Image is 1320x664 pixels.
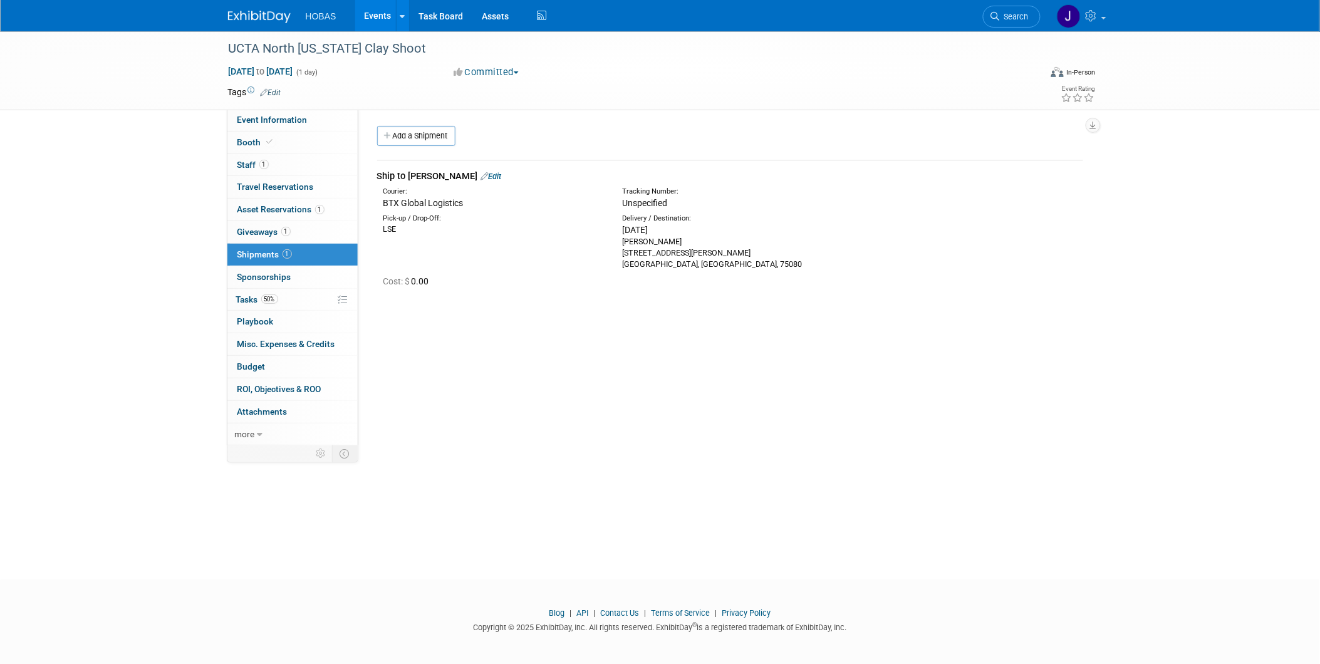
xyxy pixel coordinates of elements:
[237,160,269,170] span: Staff
[237,182,314,192] span: Travel Reservations
[1061,86,1094,92] div: Event Rating
[577,608,589,618] a: API
[237,407,288,417] span: Attachments
[601,608,640,618] a: Contact Us
[267,138,273,145] i: Booth reservation complete
[281,227,291,236] span: 1
[967,65,1096,84] div: Event Format
[315,205,325,214] span: 1
[283,249,292,259] span: 1
[227,401,358,423] a: Attachments
[227,378,358,400] a: ROI, Objectives & ROO
[567,608,575,618] span: |
[228,86,281,98] td: Tags
[306,11,336,21] span: HOBAS
[237,272,291,282] span: Sponsorships
[261,294,278,304] span: 50%
[296,68,318,76] span: (1 day)
[237,137,276,147] span: Booth
[227,311,358,333] a: Playbook
[449,66,524,79] button: Committed
[227,154,358,176] a: Staff1
[481,172,502,181] a: Edit
[227,132,358,153] a: Booth
[623,236,843,270] div: [PERSON_NAME] [STREET_ADDRESS][PERSON_NAME] [GEOGRAPHIC_DATA], [GEOGRAPHIC_DATA], 75080
[261,88,281,97] a: Edit
[623,214,843,224] div: Delivery / Destination:
[235,429,255,439] span: more
[377,170,1083,183] div: Ship to [PERSON_NAME]
[311,445,333,462] td: Personalize Event Tab Strip
[383,276,434,286] span: 0.00
[236,294,278,304] span: Tasks
[383,197,604,209] div: BTX Global Logistics
[255,66,267,76] span: to
[983,6,1041,28] a: Search
[227,244,358,266] a: Shipments1
[227,221,358,243] a: Giveaways1
[227,199,358,220] a: Asset Reservations1
[1057,4,1081,28] img: Jennifer Jensen
[1000,12,1029,21] span: Search
[722,608,771,618] a: Privacy Policy
[224,38,1022,60] div: UCTA North [US_STATE] Clay Shoot
[383,224,604,235] div: LSE
[237,249,292,259] span: Shipments
[227,176,358,198] a: Travel Reservations
[228,66,294,77] span: [DATE] [DATE]
[1066,68,1095,77] div: In-Person
[383,276,412,286] span: Cost: $
[227,423,358,445] a: more
[712,608,720,618] span: |
[237,316,274,326] span: Playbook
[237,361,266,371] span: Budget
[591,608,599,618] span: |
[227,356,358,378] a: Budget
[693,621,697,628] sup: ®
[237,115,308,125] span: Event Information
[237,227,291,237] span: Giveaways
[549,608,565,618] a: Blog
[259,160,269,169] span: 1
[623,198,668,208] span: Unspecified
[623,187,903,197] div: Tracking Number:
[623,224,843,236] div: [DATE]
[377,126,455,146] a: Add a Shipment
[652,608,710,618] a: Terms of Service
[227,289,358,311] a: Tasks50%
[383,214,604,224] div: Pick-up / Drop-Off:
[227,266,358,288] a: Sponsorships
[227,333,358,355] a: Misc. Expenses & Credits
[237,339,335,349] span: Misc. Expenses & Credits
[237,384,321,394] span: ROI, Objectives & ROO
[228,11,291,23] img: ExhibitDay
[237,204,325,214] span: Asset Reservations
[332,445,358,462] td: Toggle Event Tabs
[227,109,358,131] a: Event Information
[383,187,604,197] div: Courier:
[642,608,650,618] span: |
[1051,67,1064,77] img: Format-Inperson.png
